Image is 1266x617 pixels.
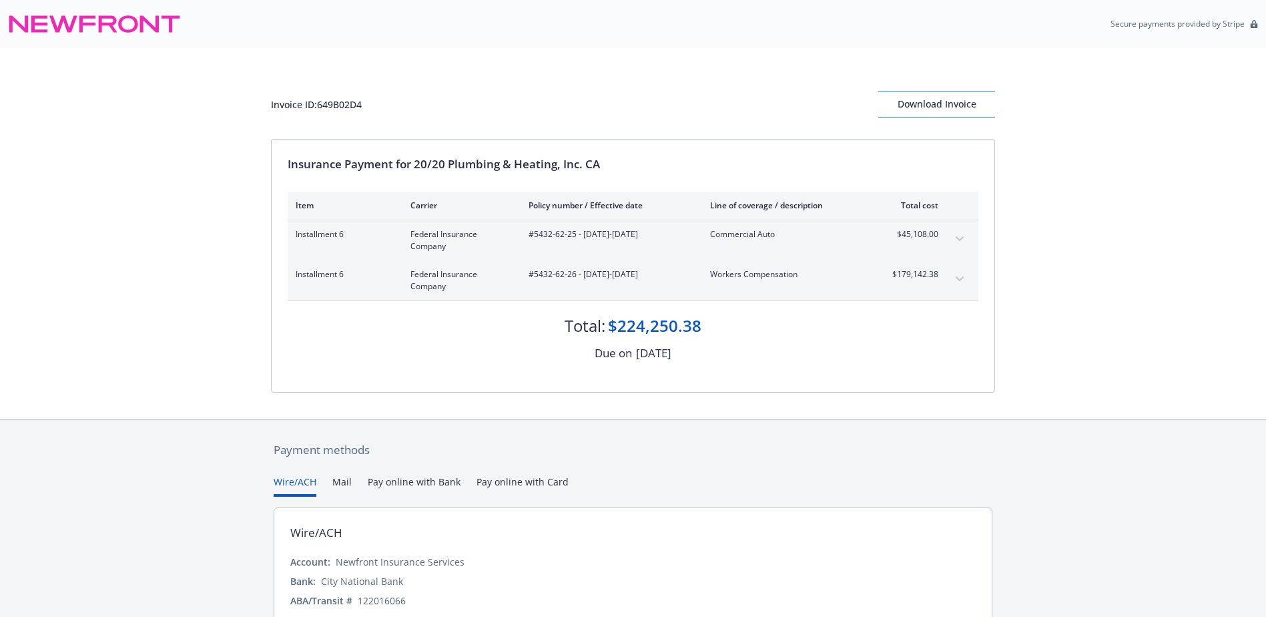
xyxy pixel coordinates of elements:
[290,524,342,542] div: Wire/ACH
[290,555,330,569] div: Account:
[529,200,689,211] div: Policy number / Effective date
[1111,18,1245,29] p: Secure payments provided by Stripe
[710,228,867,240] span: Commercial Auto
[288,220,978,260] div: Installment 6Federal Insurance Company#5432-62-25 - [DATE]-[DATE]Commercial Auto$45,108.00expand ...
[529,268,689,280] span: #5432-62-26 - [DATE]-[DATE]
[410,228,507,252] span: Federal Insurance Company
[296,200,389,211] div: Item
[410,200,507,211] div: Carrier
[368,475,460,497] button: Pay online with Bank
[888,200,938,211] div: Total cost
[321,574,403,588] div: City National Bank
[296,268,389,280] span: Installment 6
[288,260,978,300] div: Installment 6Federal Insurance Company#5432-62-26 - [DATE]-[DATE]Workers Compensation$179,142.38e...
[274,475,316,497] button: Wire/ACH
[274,441,992,459] div: Payment methods
[358,594,406,608] div: 122016066
[410,268,507,292] span: Federal Insurance Company
[608,315,701,337] div: $224,250.38
[878,91,995,118] button: Download Invoice
[290,574,316,588] div: Bank:
[710,268,867,280] span: Workers Compensation
[595,345,632,362] div: Due on
[296,228,389,240] span: Installment 6
[949,228,970,250] button: expand content
[888,228,938,240] span: $45,108.00
[336,555,464,569] div: Newfront Insurance Services
[710,200,867,211] div: Line of coverage / description
[477,475,569,497] button: Pay online with Card
[271,97,362,112] div: Invoice ID: 649B02D4
[288,156,978,173] div: Insurance Payment for 20/20 Plumbing & Heating, Inc. CA
[888,268,938,280] span: $179,142.38
[290,594,352,608] div: ABA/Transit #
[949,268,970,290] button: expand content
[332,475,352,497] button: Mail
[529,228,689,240] span: #5432-62-25 - [DATE]-[DATE]
[565,315,605,337] div: Total:
[636,345,671,362] div: [DATE]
